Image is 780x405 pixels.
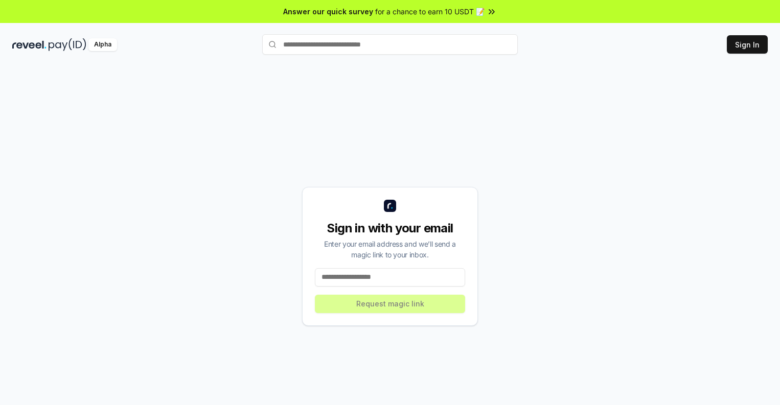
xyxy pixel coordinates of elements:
[12,38,47,51] img: reveel_dark
[315,220,465,236] div: Sign in with your email
[375,6,485,17] span: for a chance to earn 10 USDT 📝
[384,200,396,212] img: logo_small
[727,35,768,54] button: Sign In
[49,38,86,51] img: pay_id
[88,38,117,51] div: Alpha
[315,239,465,260] div: Enter your email address and we’ll send a magic link to your inbox.
[283,6,373,17] span: Answer our quick survey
